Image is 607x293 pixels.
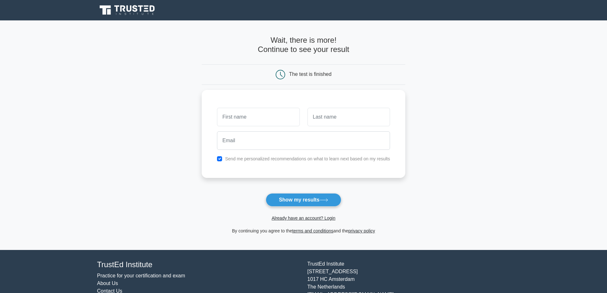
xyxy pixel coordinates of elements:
input: First name [217,108,300,126]
label: Send me personalized recommendations on what to learn next based on my results [225,156,390,161]
a: Practice for your certification and exam [97,273,185,278]
a: terms and conditions [292,228,333,233]
a: About Us [97,281,118,286]
div: The test is finished [289,71,331,77]
div: By continuing you agree to the and the [198,227,409,235]
a: privacy policy [348,228,375,233]
input: Last name [307,108,390,126]
button: Show my results [266,193,341,207]
a: Already have an account? Login [271,216,335,221]
input: Email [217,131,390,150]
h4: TrustEd Institute [97,260,300,269]
h4: Wait, there is more! Continue to see your result [202,36,405,54]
